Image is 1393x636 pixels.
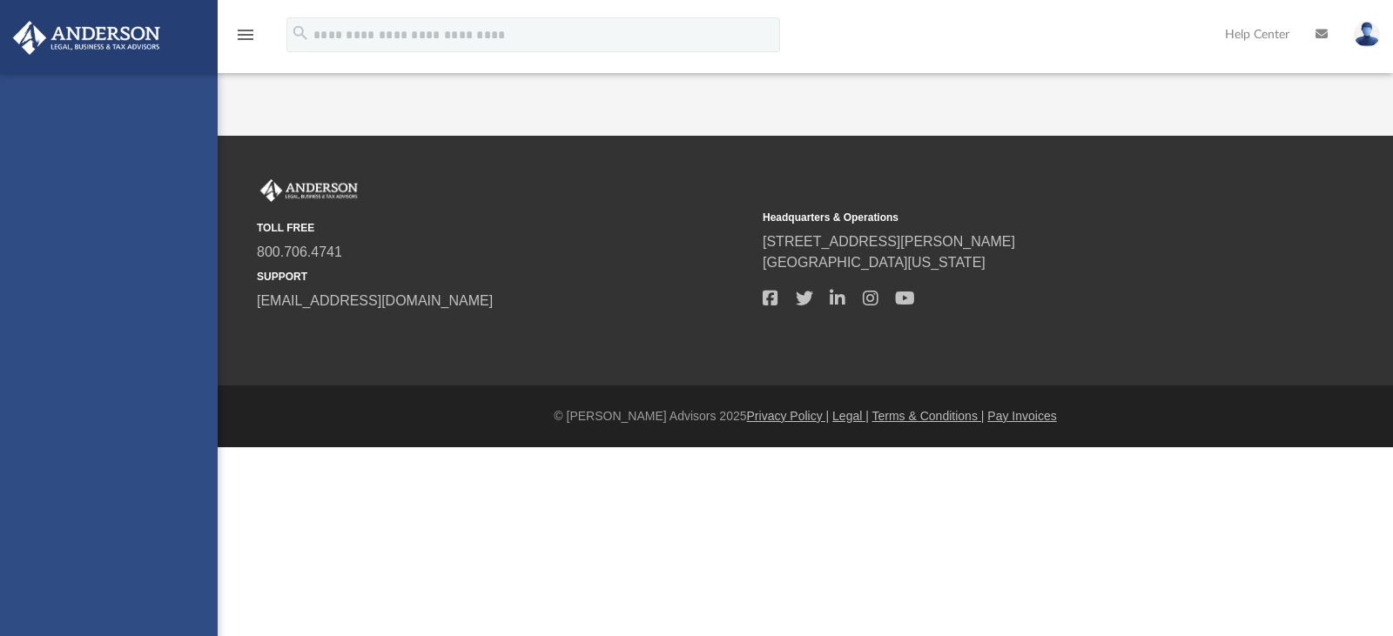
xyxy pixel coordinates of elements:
a: 800.706.4741 [257,244,342,259]
a: [STREET_ADDRESS][PERSON_NAME] [763,234,1015,249]
a: Legal | [832,409,869,423]
a: menu [235,33,256,45]
a: Privacy Policy | [747,409,830,423]
small: TOLL FREE [257,220,750,236]
a: Pay Invoices [987,409,1056,423]
a: Terms & Conditions | [872,409,985,423]
i: menu [235,24,256,45]
a: [EMAIL_ADDRESS][DOMAIN_NAME] [257,293,493,308]
img: Anderson Advisors Platinum Portal [257,179,361,202]
img: User Pic [1354,22,1380,47]
i: search [291,23,310,43]
div: © [PERSON_NAME] Advisors 2025 [218,407,1393,425]
small: SUPPORT [257,269,750,285]
small: Headquarters & Operations [763,210,1256,225]
a: [GEOGRAPHIC_DATA][US_STATE] [763,255,986,270]
img: Anderson Advisors Platinum Portal [8,21,165,55]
